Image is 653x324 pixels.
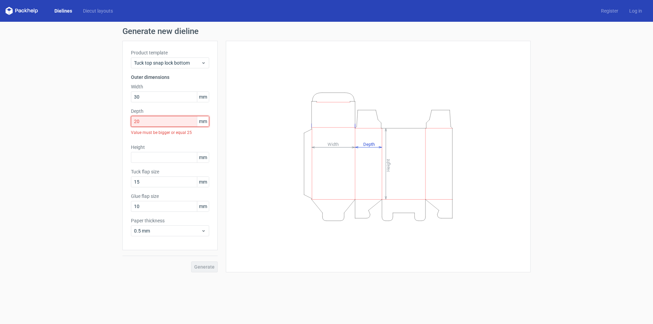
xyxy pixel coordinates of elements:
span: mm [197,177,209,187]
a: Register [596,7,624,14]
label: Height [131,144,209,151]
label: Width [131,83,209,90]
h1: Generate new dieline [122,27,531,35]
label: Paper thickness [131,217,209,224]
a: Diecut layouts [78,7,118,14]
label: Product template [131,49,209,56]
a: Log in [624,7,648,14]
span: mm [197,116,209,126]
a: Dielines [49,7,78,14]
span: mm [197,152,209,163]
div: Value must be bigger or equal 25 [131,127,209,138]
span: mm [197,201,209,211]
tspan: Height [386,159,391,171]
span: 0.5 mm [134,227,201,234]
span: Tuck top snap lock bottom [134,59,201,66]
label: Tuck flap size [131,168,209,175]
label: Glue flap size [131,193,209,200]
label: Depth [131,108,209,115]
h3: Outer dimensions [131,74,209,81]
span: mm [197,92,209,102]
tspan: Depth [363,141,375,147]
tspan: Width [328,141,339,147]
